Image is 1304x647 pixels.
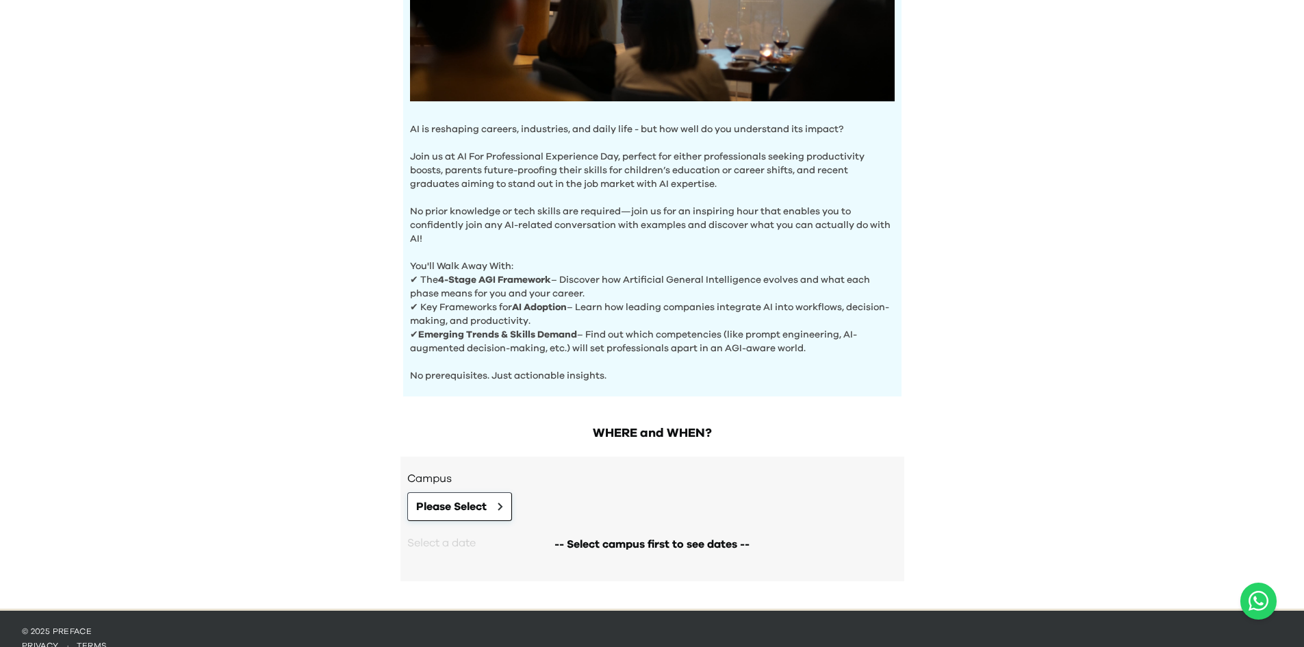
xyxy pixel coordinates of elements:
b: AI Adoption [512,303,567,312]
span: -- Select campus first to see dates -- [554,536,750,553]
p: © 2025 Preface [22,626,1282,637]
h2: WHERE and WHEN? [400,424,904,443]
p: ✔ Key Frameworks for – Learn how leading companies integrate AI into workflows, decision-making, ... [410,301,895,328]
p: Join us at AI For Professional Experience Day, perfect for either professionals seeking productiv... [410,136,895,191]
span: Please Select [416,498,487,515]
p: You'll Walk Away With: [410,246,895,273]
b: Emerging Trends & Skills Demand [418,330,577,340]
p: No prior knowledge or tech skills are required—join us for an inspiring hour that enables you to ... [410,191,895,246]
p: No prerequisites. Just actionable insights. [410,355,895,383]
p: ✔ – Find out which competencies (like prompt engineering, AI-augmented decision-making, etc.) wil... [410,328,895,355]
b: 4-Stage AGI Framework [438,275,551,285]
a: Chat with us on WhatsApp [1240,583,1277,620]
p: AI is reshaping careers, industries, and daily life - but how well do you understand its impact? [410,123,895,136]
button: Open WhatsApp chat [1240,583,1277,620]
button: Please Select [407,492,512,521]
p: ✔ The – Discover how Artificial General Intelligence evolves and what each phase means for you an... [410,273,895,301]
h3: Campus [407,470,897,487]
